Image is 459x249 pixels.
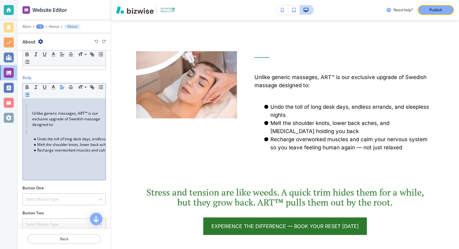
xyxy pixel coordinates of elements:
[32,136,102,142] li: Undo the toll of long desk days, endless errands, and sleepless nights
[159,7,176,13] img: Your Logo
[32,147,102,153] li: Recharge overworked muscles and calm your nervous system so you leave feeling human again — not j...
[262,119,434,135] li: Melt the shoulder knots, lower back aches, and [MEDICAL_DATA] holding you back
[262,103,434,119] li: Undo the toll of long desk days, endless errands, and sleepless nights
[22,24,31,29] button: Main
[27,234,101,244] button: Back
[32,142,102,147] li: Melt the shoulder knots, lower back aches, and [MEDICAL_DATA] holding you back
[26,197,58,202] h4: Select Button Type
[49,24,59,29] button: About
[116,6,154,14] img: Bizwise Logo
[429,7,442,13] p: Publish
[262,135,434,152] li: Recharge overworked muscles and calm your nervous system so you leave feeling human again — not j...
[136,51,237,118] img: 694d96542807abc94e0e4021de6eabe3.webp
[418,5,454,15] button: Publish
[32,6,67,14] h2: Website Editor
[28,236,100,242] p: Back
[22,6,30,14] img: editor icon
[26,222,58,227] h4: Select Button Type
[211,222,359,230] span: Experience the Difference — Book Your Reset [DATE]
[36,24,44,29] button: +2
[22,210,44,216] h2: Button Two
[393,7,413,13] h3: Need help?
[67,24,77,29] p: About
[22,185,44,191] h2: Button One
[146,186,426,208] span: Stress and tension are like weeds. A quick trim hides them for a while, but they grow back. ART™ ...
[203,217,367,235] a: Experience the Difference — Book Your Reset [DATE]
[26,111,102,127] blockquote: Unlike generic massages, ART™ is our exclusive upgrade of Swedish massage designed to:
[254,73,434,89] blockquote: Unlike generic massages, ART™ is our exclusive upgrade of Swedish massage designed to:
[64,24,81,29] button: About
[22,75,31,81] h2: Body
[22,38,36,45] h2: About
